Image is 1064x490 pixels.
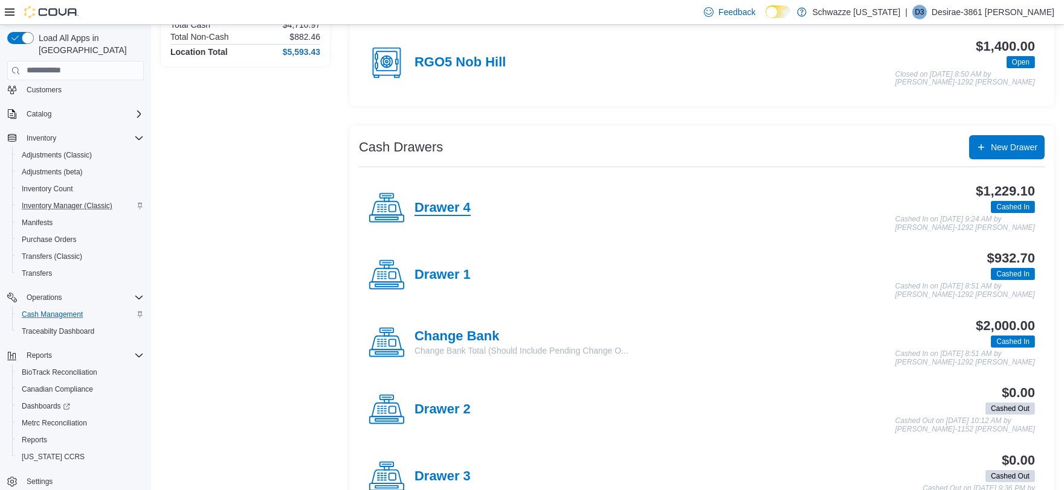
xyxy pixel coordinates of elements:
[1002,453,1035,468] h3: $0.00
[17,182,78,196] a: Inventory Count
[991,336,1035,348] span: Cashed In
[985,402,1035,415] span: Cashed Out
[12,415,149,431] button: Metrc Reconciliation
[27,293,62,302] span: Operations
[22,107,56,121] button: Catalog
[22,184,73,194] span: Inventory Count
[414,200,471,216] h4: Drawer 4
[915,5,924,19] span: D3
[22,167,83,177] span: Adjustments (beta)
[17,199,117,213] a: Inventory Manager (Classic)
[905,5,908,19] p: |
[414,402,471,418] h4: Drawer 2
[17,365,144,380] span: BioTrack Reconciliation
[2,289,149,306] button: Operations
[17,450,89,464] a: [US_STATE] CCRS
[34,32,144,56] span: Load All Apps in [GEOGRAPHIC_DATA]
[17,324,99,339] a: Traceabilty Dashboard
[22,310,83,319] span: Cash Management
[969,135,1045,159] button: New Drawer
[17,215,144,230] span: Manifests
[1012,57,1030,68] span: Open
[359,140,443,154] h3: Cash Drawers
[27,351,52,360] span: Reports
[12,323,149,340] button: Traceabilty Dashboard
[17,182,144,196] span: Inventory Count
[17,148,97,162] a: Adjustments (Classic)
[22,435,47,445] span: Reports
[22,452,85,462] span: [US_STATE] CCRS
[17,365,102,380] a: BioTrack Reconciliation
[22,252,82,261] span: Transfers (Classic)
[22,218,53,227] span: Manifests
[17,324,144,339] span: Traceabilty Dashboard
[22,131,144,145] span: Inventory
[766,18,766,19] span: Dark Mode
[976,319,1035,333] h3: $2,000.00
[170,32,229,42] h6: Total Non-Cash
[976,184,1035,199] h3: $1,229.10
[895,215,1035,232] p: Cashed In on [DATE] 9:24 AM by [PERSON_NAME]-1292 [PERSON_NAME]
[12,180,149,197] button: Inventory Count
[991,403,1030,414] span: Cashed Out
[2,81,149,98] button: Customers
[17,249,87,264] a: Transfers (Classic)
[996,202,1030,212] span: Cashed In
[17,249,144,264] span: Transfers (Classic)
[414,55,506,71] h4: RGO5 Nob Hill
[17,232,144,247] span: Purchase Orders
[283,20,320,30] p: $4,710.97
[17,433,52,447] a: Reports
[17,215,57,230] a: Manifests
[17,450,144,464] span: Washington CCRS
[976,39,1035,54] h3: $1,400.00
[912,5,927,19] div: Desirae-3861 Matthews
[12,197,149,214] button: Inventory Manager (Classic)
[996,336,1030,347] span: Cashed In
[22,269,52,278] span: Transfers
[12,265,149,282] button: Transfers
[27,109,51,119] span: Catalog
[987,251,1035,266] h3: $932.70
[12,147,149,164] button: Adjustments (Classic)
[22,367,97,377] span: BioTrack Reconciliation
[24,6,79,18] img: Cova
[2,472,149,490] button: Settings
[414,329,628,345] h4: Change Bank
[985,470,1035,482] span: Cashed Out
[22,150,92,160] span: Adjustments (Classic)
[22,348,144,363] span: Reports
[17,382,98,396] a: Canadian Compliance
[22,290,144,305] span: Operations
[17,199,144,213] span: Inventory Manager (Classic)
[22,235,77,244] span: Purchase Orders
[414,267,471,283] h4: Drawer 1
[27,85,62,95] span: Customers
[22,290,67,305] button: Operations
[17,148,144,162] span: Adjustments (Classic)
[991,141,1037,153] span: New Drawer
[17,266,144,281] span: Transfers
[22,107,144,121] span: Catalog
[17,266,57,281] a: Transfers
[17,433,144,447] span: Reports
[22,326,94,336] span: Traceabilty Dashboard
[12,448,149,465] button: [US_STATE] CCRS
[17,399,75,413] a: Dashboards
[12,431,149,448] button: Reports
[12,398,149,415] a: Dashboards
[17,307,144,322] span: Cash Management
[991,471,1030,482] span: Cashed Out
[414,345,628,357] p: Change Bank Total (Should Include Pending Change O...
[1002,386,1035,400] h3: $0.00
[12,248,149,265] button: Transfers (Classic)
[1007,56,1035,68] span: Open
[22,83,66,97] a: Customers
[17,416,144,430] span: Metrc Reconciliation
[895,417,1035,433] p: Cashed Out on [DATE] 10:12 AM by [PERSON_NAME]-1152 [PERSON_NAME]
[12,214,149,231] button: Manifests
[991,268,1035,280] span: Cashed In
[2,347,149,364] button: Reports
[17,165,88,179] a: Adjustments (beta)
[17,307,88,322] a: Cash Management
